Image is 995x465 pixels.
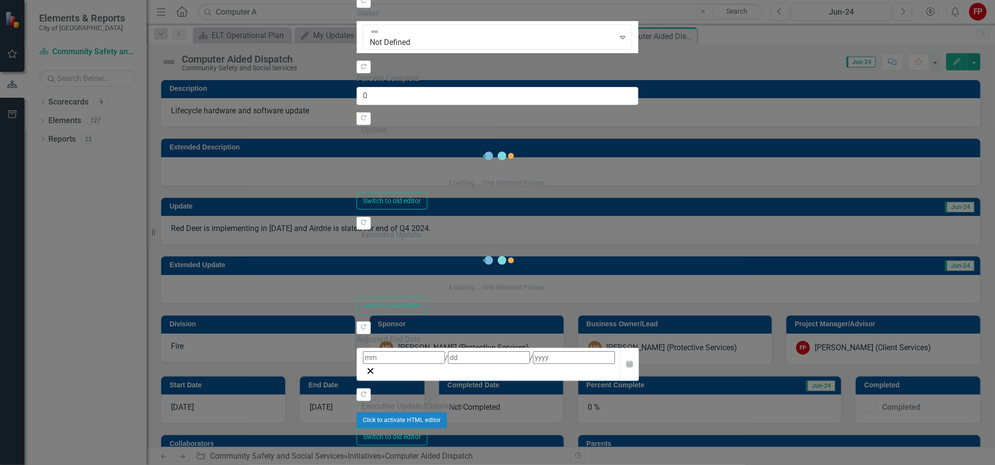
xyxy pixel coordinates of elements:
input: dd [448,351,530,364]
div: Loading... One Moment Please [450,178,546,188]
span: / [445,354,448,361]
button: Click to activate HTML editor [357,412,447,428]
label: Percent Complete [357,73,638,85]
button: Switch to old editor [357,428,427,445]
img: Not Defined [370,27,380,37]
span: / [530,354,533,361]
legend: Executive Update/Comments [357,401,468,412]
legend: Extended Update [357,230,426,241]
input: yyyy [533,351,615,364]
button: Switch to old editor [357,192,427,210]
button: Switch to old editor [357,297,427,314]
input: mm [363,351,445,364]
legend: Update [357,125,392,136]
label: Status [357,8,638,19]
div: Loading... One Moment Please [450,282,546,292]
div: Adjusted End Date [357,334,638,345]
